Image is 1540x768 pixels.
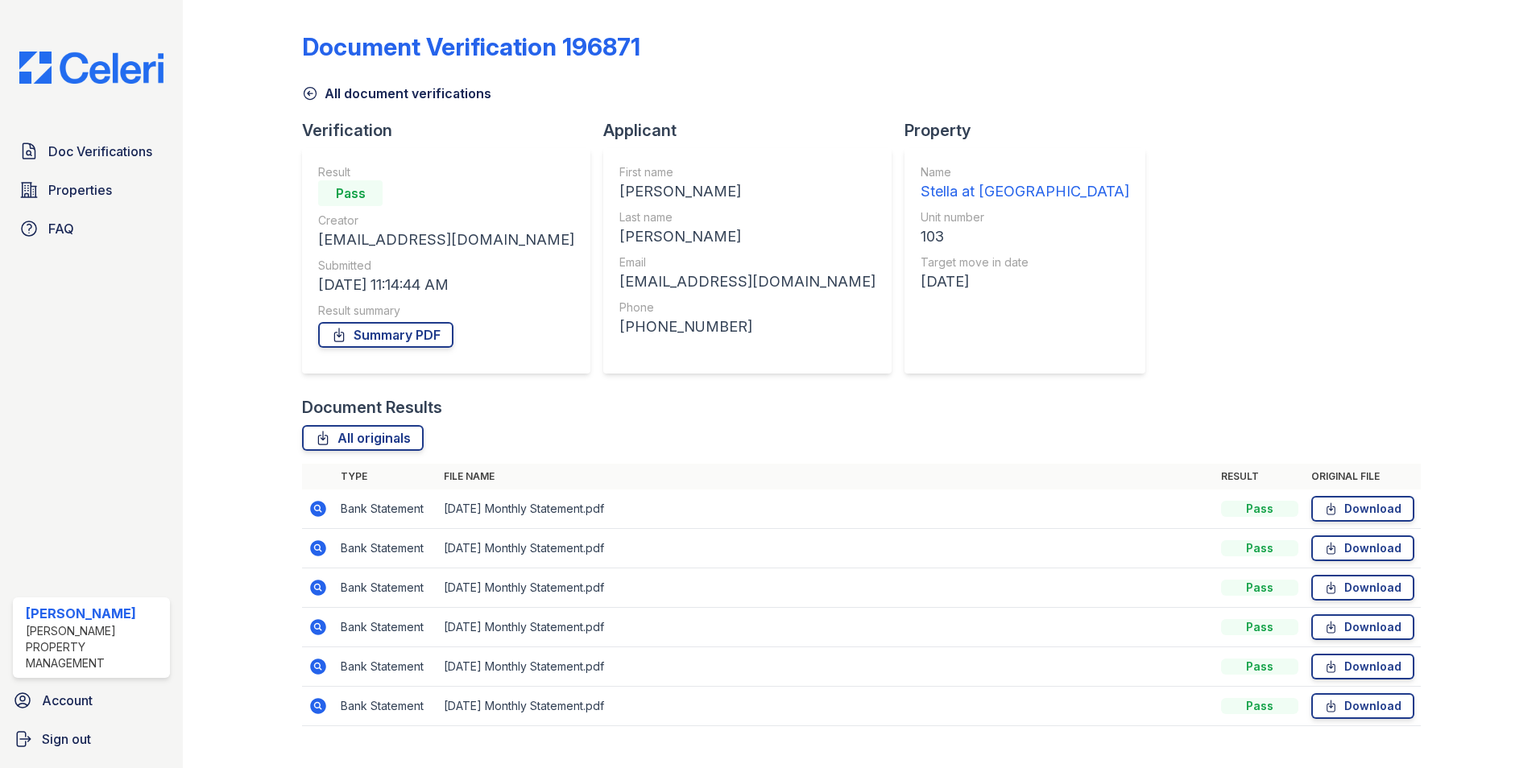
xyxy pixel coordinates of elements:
[437,608,1215,647] td: [DATE] Monthly Statement.pdf
[921,225,1129,248] div: 103
[318,164,574,180] div: Result
[42,691,93,710] span: Account
[302,396,442,419] div: Document Results
[26,623,164,671] div: [PERSON_NAME] Property Management
[1472,704,1524,752] iframe: chat widget
[619,180,876,203] div: [PERSON_NAME]
[334,608,437,647] td: Bank Statement
[318,322,453,348] a: Summary PDF
[1311,654,1414,679] a: Download
[619,270,876,293] div: [EMAIL_ADDRESS][DOMAIN_NAME]
[921,209,1129,225] div: Unit number
[48,142,152,161] span: Doc Verifications
[921,164,1129,203] a: Name Stella at [GEOGRAPHIC_DATA]
[921,270,1129,293] div: [DATE]
[334,489,437,529] td: Bank Statement
[1311,575,1414,601] a: Download
[437,687,1215,726] td: [DATE] Monthly Statement.pdf
[1221,619,1298,635] div: Pass
[619,316,876,338] div: [PHONE_NUMBER]
[619,299,876,316] div: Phone
[1311,693,1414,719] a: Download
[603,119,905,142] div: Applicant
[6,52,176,84] img: CE_Logo_Blue-a8612792a0a2168367f1c8372b55b34899dd931a85d93a1a3d3e32e68fde9ad4.png
[42,729,91,749] span: Sign out
[334,529,437,568] td: Bank Statement
[437,464,1215,489] th: File name
[437,529,1215,568] td: [DATE] Monthly Statement.pdf
[437,647,1215,687] td: [DATE] Monthly Statement.pdf
[13,174,170,206] a: Properties
[619,209,876,225] div: Last name
[1221,501,1298,517] div: Pass
[1221,659,1298,675] div: Pass
[318,213,574,229] div: Creator
[13,213,170,245] a: FAQ
[6,684,176,716] a: Account
[334,464,437,489] th: Type
[48,219,74,238] span: FAQ
[1221,540,1298,556] div: Pass
[905,119,1158,142] div: Property
[619,225,876,248] div: [PERSON_NAME]
[26,604,164,623] div: [PERSON_NAME]
[619,164,876,180] div: First name
[921,164,1129,180] div: Name
[1221,698,1298,714] div: Pass
[302,32,640,61] div: Document Verification 196871
[302,425,424,451] a: All originals
[318,258,574,274] div: Submitted
[1221,580,1298,596] div: Pass
[318,180,383,206] div: Pass
[334,687,437,726] td: Bank Statement
[334,647,437,687] td: Bank Statement
[1311,535,1414,561] a: Download
[13,135,170,167] a: Doc Verifications
[318,229,574,251] div: [EMAIL_ADDRESS][DOMAIN_NAME]
[302,119,603,142] div: Verification
[437,568,1215,608] td: [DATE] Monthly Statement.pdf
[619,254,876,270] div: Email
[1215,464,1305,489] th: Result
[1305,464,1421,489] th: Original file
[318,274,574,296] div: [DATE] 11:14:44 AM
[921,254,1129,270] div: Target move in date
[1311,496,1414,522] a: Download
[334,568,437,608] td: Bank Statement
[48,180,112,200] span: Properties
[1311,614,1414,640] a: Download
[921,180,1129,203] div: Stella at [GEOGRAPHIC_DATA]
[6,723,176,755] a: Sign out
[437,489,1215,529] td: [DATE] Monthly Statement.pdf
[302,84,491,103] a: All document verifications
[318,303,574,319] div: Result summary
